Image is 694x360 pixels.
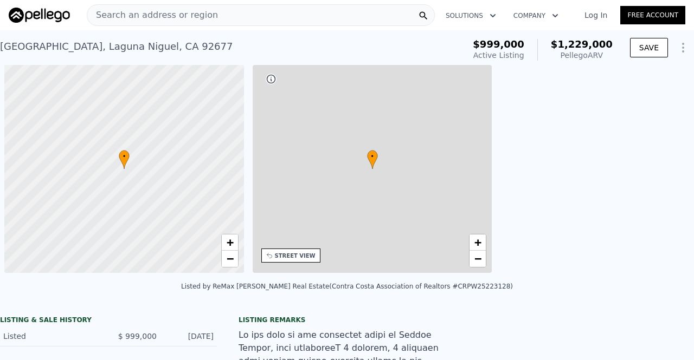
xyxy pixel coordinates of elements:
a: Zoom in [470,234,486,251]
div: • [119,150,130,169]
a: Log In [571,10,620,21]
span: $1,229,000 [551,38,613,50]
button: SAVE [630,38,668,57]
div: STREET VIEW [275,252,316,260]
a: Zoom out [470,251,486,267]
img: Pellego [9,8,70,23]
div: Listing remarks [239,316,455,324]
span: $ 999,000 [118,332,157,341]
button: Show Options [672,37,694,58]
span: $999,000 [473,38,524,50]
div: [DATE] [165,331,214,342]
div: Listed by ReMax [PERSON_NAME] Real Estate (Contra Costa Association of Realtors #CRPW25223128) [181,283,513,290]
span: − [226,252,233,265]
span: • [119,152,130,161]
div: Pellego ARV [551,50,613,61]
span: • [367,152,378,161]
span: Active Listing [473,51,524,60]
span: + [474,235,481,249]
span: Search an address or region [87,9,218,22]
a: Zoom out [222,251,238,267]
a: Zoom in [222,234,238,251]
span: − [474,252,481,265]
div: Listed [3,331,100,342]
a: Free Account [620,6,685,24]
button: Solutions [437,6,505,25]
button: Company [505,6,567,25]
div: • [367,150,378,169]
span: + [226,235,233,249]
